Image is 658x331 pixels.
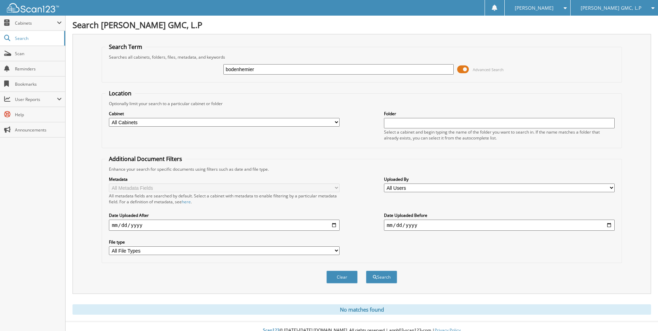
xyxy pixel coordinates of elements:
[384,220,615,231] input: end
[15,81,62,87] span: Bookmarks
[72,19,651,31] h1: Search [PERSON_NAME] GMC, L.P
[15,51,62,57] span: Scan
[384,111,615,117] label: Folder
[15,127,62,133] span: Announcements
[384,129,615,141] div: Select a cabinet and begin typing the name of the folder you want to search in. If the name match...
[366,271,397,283] button: Search
[15,112,62,118] span: Help
[15,66,62,72] span: Reminders
[15,20,57,26] span: Cabinets
[105,155,186,163] legend: Additional Document Filters
[15,35,61,41] span: Search
[515,6,554,10] span: [PERSON_NAME]
[7,3,59,12] img: scan123-logo-white.svg
[581,6,641,10] span: [PERSON_NAME] GMC, L.P
[72,304,651,315] div: No matches found
[473,67,504,72] span: Advanced Search
[384,176,615,182] label: Uploaded By
[105,90,135,97] legend: Location
[109,220,340,231] input: start
[15,96,57,102] span: User Reports
[105,101,618,107] div: Optionally limit your search to a particular cabinet or folder
[109,193,340,205] div: All metadata fields are searched by default. Select a cabinet with metadata to enable filtering b...
[105,166,618,172] div: Enhance your search for specific documents using filters such as date and file type.
[109,176,340,182] label: Metadata
[105,54,618,60] div: Searches all cabinets, folders, files, metadata, and keywords
[109,212,340,218] label: Date Uploaded After
[182,199,191,205] a: here
[109,239,340,245] label: File type
[384,212,615,218] label: Date Uploaded Before
[326,271,358,283] button: Clear
[109,111,340,117] label: Cabinet
[105,43,146,51] legend: Search Term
